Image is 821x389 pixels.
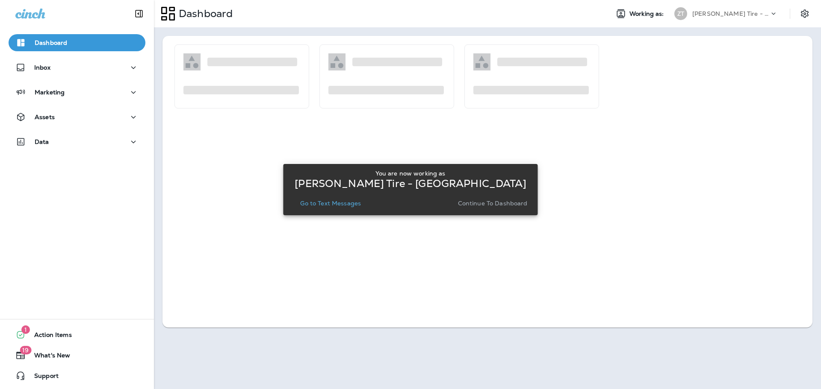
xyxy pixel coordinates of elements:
p: Assets [35,114,55,120]
p: Data [35,138,49,145]
p: Continue to Dashboard [458,200,528,207]
p: Dashboard [35,39,67,46]
span: Action Items [26,331,72,342]
div: ZT [674,7,687,20]
button: Assets [9,108,145,126]
p: Marketing [35,89,65,96]
button: Collapse Sidebar [127,5,151,22]
button: Data [9,133,145,150]
button: Dashboard [9,34,145,51]
p: [PERSON_NAME] Tire - [GEOGRAPHIC_DATA] [295,180,526,187]
p: Dashboard [175,7,233,20]
button: 19What's New [9,347,145,364]
button: Continue to Dashboard [455,197,531,209]
button: Support [9,367,145,384]
span: 19 [20,346,31,354]
span: Working as: [629,10,666,18]
p: [PERSON_NAME] Tire - [GEOGRAPHIC_DATA] [692,10,769,17]
p: Go to Text Messages [300,200,361,207]
span: 1 [21,325,30,334]
p: Inbox [34,64,50,71]
span: Support [26,372,59,383]
button: Marketing [9,84,145,101]
button: Go to Text Messages [297,197,364,209]
button: Inbox [9,59,145,76]
button: Settings [797,6,812,21]
span: What's New [26,352,70,362]
p: You are now working as [375,170,445,177]
button: 1Action Items [9,326,145,343]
